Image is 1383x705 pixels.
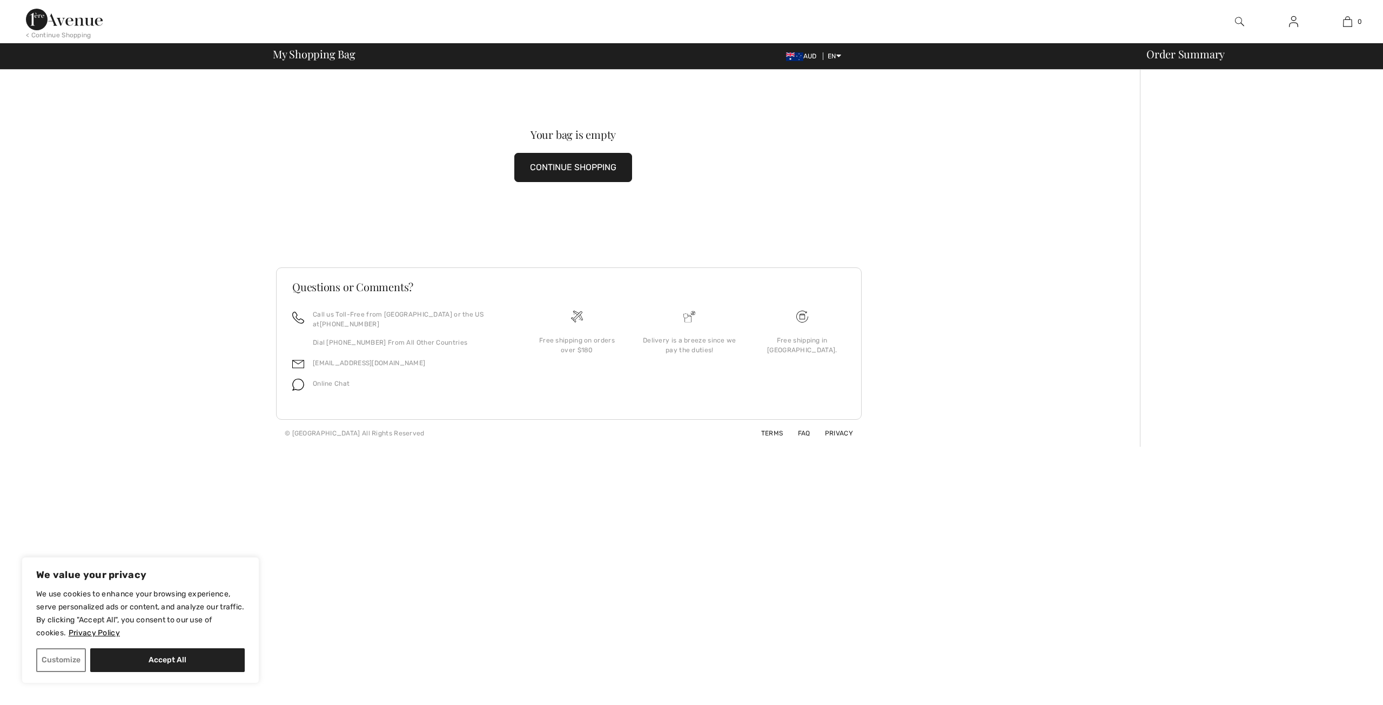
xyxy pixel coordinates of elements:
[68,628,120,638] a: Privacy Policy
[1343,15,1352,28] img: My Bag
[1358,17,1362,26] span: 0
[313,380,350,387] span: Online Chat
[313,359,425,367] a: [EMAIL_ADDRESS][DOMAIN_NAME]
[812,429,853,437] a: Privacy
[292,281,845,292] h3: Questions or Comments?
[285,428,425,438] div: © [GEOGRAPHIC_DATA] All Rights Reserved
[529,335,625,355] div: Free shipping on orders over $180
[785,429,810,437] a: FAQ
[292,379,304,391] img: chat
[22,557,259,683] div: We value your privacy
[273,49,355,59] span: My Shopping Bag
[26,9,103,30] img: 1ère Avenue
[36,568,245,581] p: We value your privacy
[1133,49,1377,59] div: Order Summary
[1321,15,1374,28] a: 0
[748,429,783,437] a: Terms
[571,311,583,323] img: Free shipping on orders over $180
[313,338,508,347] p: Dial [PHONE_NUMBER] From All Other Countries
[26,30,91,40] div: < Continue Shopping
[786,52,803,61] img: Australian Dollar
[313,310,508,329] p: Call us Toll-Free from [GEOGRAPHIC_DATA] or the US at
[828,52,841,60] span: EN
[36,648,86,672] button: Customize
[292,358,304,370] img: email
[320,320,379,328] a: [PHONE_NUMBER]
[1280,15,1307,29] a: Sign In
[292,312,304,324] img: call
[306,129,841,140] div: Your bag is empty
[90,648,245,672] button: Accept All
[642,335,737,355] div: Delivery is a breeze since we pay the duties!
[786,52,821,60] span: AUD
[514,153,632,182] button: CONTINUE SHOPPING
[1289,15,1298,28] img: My Info
[796,311,808,323] img: Free shipping on orders over $180
[755,335,850,355] div: Free shipping in [GEOGRAPHIC_DATA].
[683,311,695,323] img: Delivery is a breeze since we pay the duties!
[36,588,245,640] p: We use cookies to enhance your browsing experience, serve personalized ads or content, and analyz...
[1235,15,1244,28] img: search the website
